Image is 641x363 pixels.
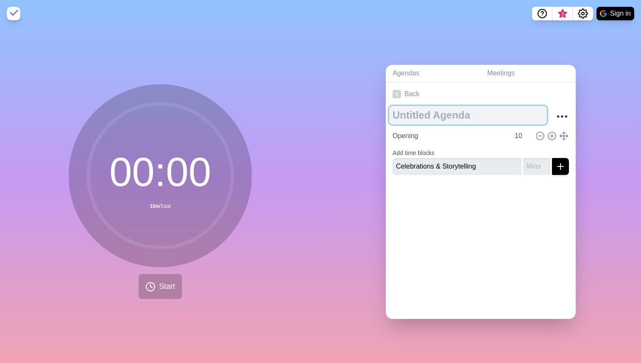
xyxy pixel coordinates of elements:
input: Mins [511,127,532,144]
img: google logo [600,10,607,17]
button: Settings [573,7,593,20]
span: Start [159,281,175,292]
button: Help [532,7,552,20]
img: timeblocks logo [7,7,20,20]
a: Meetings [480,65,576,82]
input: Name [389,127,510,144]
input: Mins [523,158,550,175]
button: More [554,108,571,125]
input: Name [393,158,521,175]
button: What’s new [552,7,573,20]
a: Agendas [386,65,480,82]
button: Sign in [596,7,634,20]
a: Back [386,82,576,106]
button: Start [139,274,182,299]
label: Add time blocks [393,150,435,156]
span: 3 [559,11,566,17]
